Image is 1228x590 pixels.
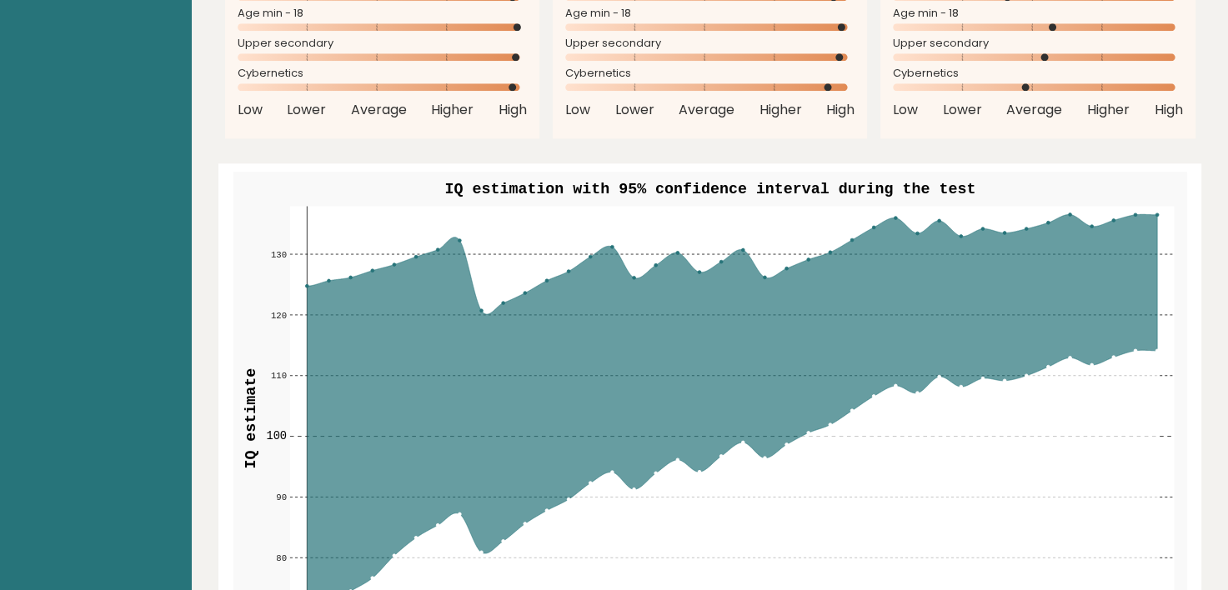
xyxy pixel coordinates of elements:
span: Average [1006,100,1062,120]
span: Low [893,100,918,120]
text: IQ estimation with 95% confidence interval during the test [444,181,975,197]
span: Higher [759,100,802,120]
text: 100 [266,430,287,442]
span: High [826,100,855,120]
span: Average [679,100,734,120]
span: Low [565,100,590,120]
span: Lower [943,100,982,120]
text: IQ estimate [242,368,258,469]
span: Age min - 18 [893,10,1182,17]
span: Upper secondary [893,40,1182,47]
text: 80 [276,553,287,563]
span: Low [238,100,263,120]
span: Higher [1087,100,1130,120]
text: 90 [276,492,287,502]
span: High [499,100,527,120]
text: 110 [270,371,286,381]
span: Higher [431,100,474,120]
span: Upper secondary [238,40,527,47]
span: Age min - 18 [565,10,855,17]
text: 120 [270,310,286,320]
span: Lower [614,100,654,120]
span: Cybernetics [893,70,1182,77]
text: 130 [270,249,286,259]
span: Upper secondary [565,40,855,47]
span: Cybernetics [565,70,855,77]
span: Average [351,100,407,120]
span: High [1154,100,1182,120]
span: Cybernetics [238,70,527,77]
span: Age min - 18 [238,10,527,17]
span: Lower [287,100,326,120]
